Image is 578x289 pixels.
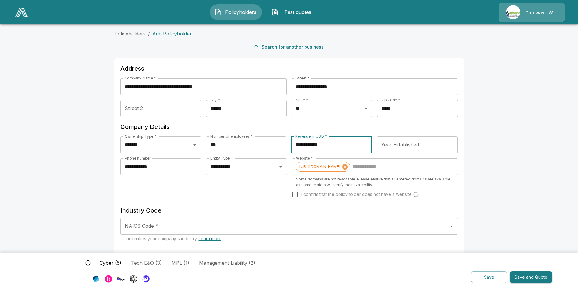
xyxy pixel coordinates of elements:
[296,97,308,102] label: State *
[130,275,137,283] img: Carrier Logo
[381,97,400,102] label: Zip Code *
[125,76,156,81] label: Company Name *
[142,275,150,283] img: Carrier Logo
[191,141,199,149] button: Open
[199,259,255,267] span: Management Liability (2)
[210,97,220,102] label: City *
[413,191,419,197] svg: Carriers run a cyber security scan on the policyholders' websites. Please enter a website wheneve...
[252,42,326,53] button: Search for another business
[296,176,453,188] p: Some domains are not reachable. Please ensure that all entered domains are available as some carr...
[120,64,458,73] h6: Address
[214,8,221,16] img: Policyholders Icon
[125,156,151,161] label: Phone number
[148,30,150,37] li: /
[100,259,121,267] span: Cyber (5)
[152,30,192,37] p: Add Policyholder
[276,163,285,171] button: Open
[267,4,319,20] button: Past quotes IconPast quotes
[199,236,221,241] a: Learn more
[210,156,233,161] label: Entity Type *
[171,259,189,267] span: MPL (1)
[447,222,456,230] button: Open
[125,134,156,139] label: Ownership Type *
[120,206,458,215] h6: Industry Code
[131,259,162,267] span: Tech E&O (3)
[120,252,458,261] h6: Engaged Industry
[114,31,146,37] a: Policyholders
[114,30,464,37] nav: breadcrumb
[296,163,343,170] span: [URL][DOMAIN_NAME]
[296,156,313,161] label: Website *
[296,162,350,172] div: [URL][DOMAIN_NAME]
[295,134,327,139] label: Revenue in USD *
[281,8,314,16] span: Past quotes
[362,104,370,113] button: Open
[210,4,262,20] button: Policyholders IconPolicyholders
[120,122,458,132] h6: Company Details
[296,76,309,81] label: Street *
[117,275,125,283] img: Carrier Logo
[224,8,257,16] span: Policyholders
[301,191,412,197] span: I confirm that the policyholder does not have a website
[15,8,28,17] img: AA Logo
[210,134,252,139] label: Number of employees *
[271,8,279,16] img: Past quotes Icon
[125,236,221,241] span: It identifies your company's industry.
